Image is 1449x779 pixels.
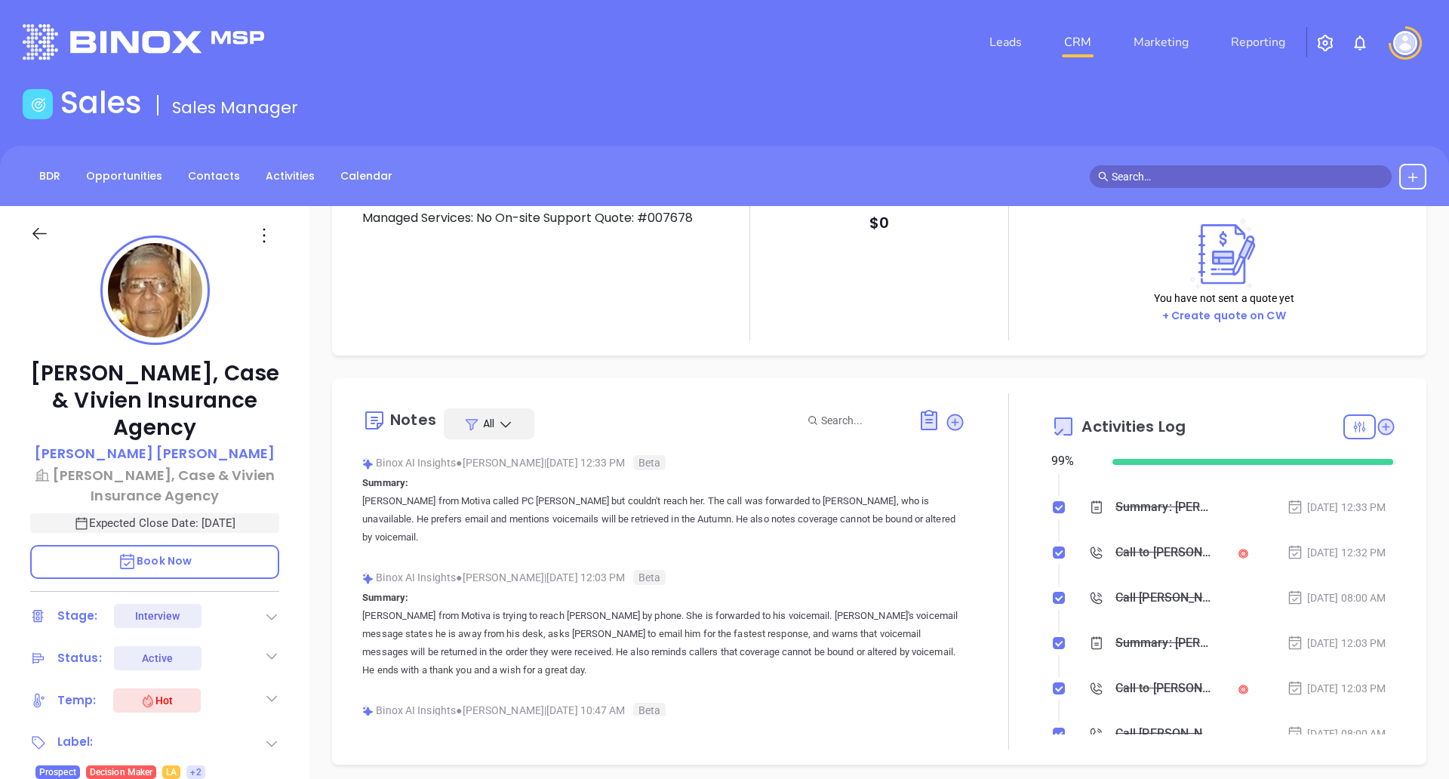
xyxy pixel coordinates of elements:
a: Reporting [1225,27,1291,57]
a: Contacts [179,164,249,189]
span: Activities Log [1081,419,1185,434]
p: Expected Close Date: [DATE] [30,513,279,533]
div: Summary: [PERSON_NAME] from Motiva called PC [PERSON_NAME] but couldn't reach her. The call was f... [1115,496,1216,519]
a: [PERSON_NAME], Case & Vivien Insurance Agency [30,465,279,506]
span: Book Now [118,553,192,568]
input: Search... [821,412,901,429]
span: ● [456,457,463,469]
p: [PERSON_NAME] from Motiva is trying to reach [PERSON_NAME] by phone. She is forwarded to his voic... [362,607,965,679]
div: Status: [57,647,102,670]
div: Binox AI Insights [PERSON_NAME] | [DATE] 10:47 AM [362,699,965,722]
a: + Create quote on CW [1162,308,1286,323]
div: Hot [140,691,173,710]
span: Sales Manager [172,96,298,119]
p: $ 0 [869,209,889,236]
span: Beta [633,455,666,470]
h1: Sales [60,85,142,121]
b: Summary: [362,477,408,488]
b: Summary: [362,592,408,603]
a: CRM [1058,27,1097,57]
div: Summary: [PERSON_NAME] from [GEOGRAPHIC_DATA] is trying to reach [PERSON_NAME] by phone. She is f... [1115,632,1216,654]
p: [PERSON_NAME], Case & Vivien Insurance Agency [30,360,279,442]
span: ● [456,704,463,716]
img: svg%3e [362,573,374,584]
img: profile-user [108,243,202,337]
div: [DATE] 08:00 AM [1287,725,1386,742]
div: [DATE] 08:00 AM [1287,590,1386,606]
div: Call [PERSON_NAME] to follow up [1115,587,1216,609]
div: Stage: [57,605,98,627]
div: Interview [135,604,180,628]
div: Call to [PERSON_NAME] [1115,677,1216,700]
div: Call to [PERSON_NAME] [1115,541,1216,564]
div: Call [PERSON_NAME] to follow up [1115,722,1216,745]
div: Label: [57,731,94,753]
div: [DATE] 12:03 PM [1287,680,1386,697]
button: + Create quote on CW [1158,307,1291,325]
a: Calendar [331,164,401,189]
p: You have not sent a quote yet [1154,290,1294,306]
img: iconSetting [1316,34,1334,52]
div: Temp: [57,689,97,712]
p: [PERSON_NAME] from Motiva called PC [PERSON_NAME] but couldn't reach her. The call was forwarded ... [362,492,965,547]
a: Activities [257,164,324,189]
span: Beta [633,703,666,718]
div: [DATE] 12:32 PM [1287,544,1386,561]
a: Leads [983,27,1028,57]
a: Marketing [1128,27,1195,57]
span: ● [456,571,463,583]
a: [PERSON_NAME] [PERSON_NAME] [35,443,275,465]
div: [DATE] 12:33 PM [1287,499,1386,516]
a: BDR [30,164,69,189]
div: Notes [390,412,436,427]
input: Search… [1112,168,1383,185]
div: Binox AI Insights [PERSON_NAME] | [DATE] 12:33 PM [362,451,965,474]
p: [PERSON_NAME] [PERSON_NAME] [35,443,275,463]
div: 99 % [1051,452,1094,470]
img: user [1393,31,1417,55]
span: search [1098,171,1109,182]
div: Active [142,646,173,670]
p: Managed Services: No On-site Support Quote: #007678 [362,209,707,227]
div: Binox AI Insights [PERSON_NAME] | [DATE] 12:03 PM [362,566,965,589]
span: All [483,416,494,431]
div: [DATE] 12:03 PM [1287,635,1386,651]
span: Beta [633,570,666,585]
img: svg%3e [362,458,374,470]
img: logo [23,24,264,60]
img: Create on CWSell [1183,218,1265,290]
a: Opportunities [77,164,171,189]
img: svg%3e [362,706,374,717]
img: iconNotification [1351,34,1369,52]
